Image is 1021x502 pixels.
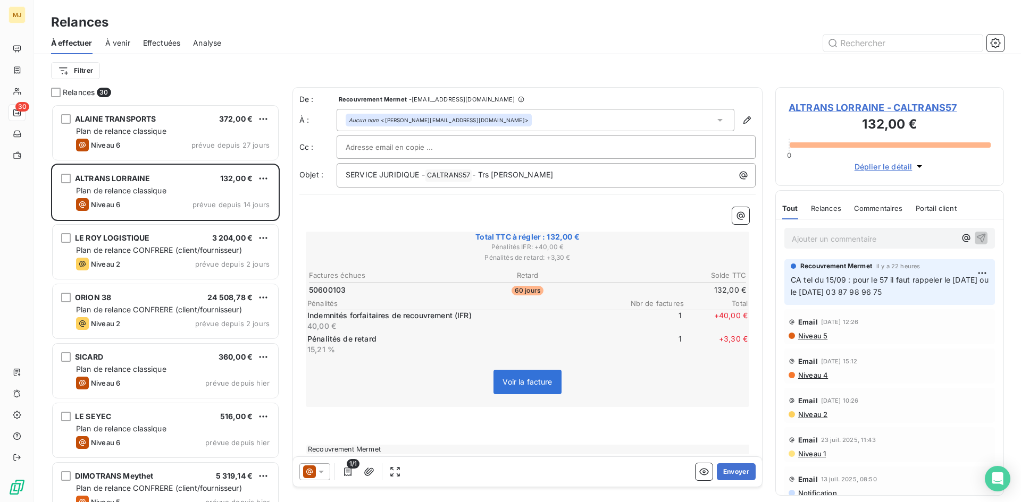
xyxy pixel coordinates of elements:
[409,96,515,103] span: - [EMAIL_ADDRESS][DOMAIN_NAME]
[798,357,818,365] span: Email
[798,318,818,326] span: Email
[299,170,323,179] span: Objet :
[684,310,748,331] span: + 40,00 €
[684,334,748,355] span: + 3,30 €
[63,87,95,98] span: Relances
[9,6,26,23] div: MJ
[75,114,156,123] span: ALAINE TRANSPORTS
[75,471,154,480] span: DIMOTRANS Meythet
[220,174,253,183] span: 132,00 €
[205,379,270,387] span: prévue depuis hier
[307,299,620,308] span: Pénalités
[105,38,130,48] span: À venir
[472,170,553,179] span: - Trs [PERSON_NAME]
[307,242,748,252] span: Pénalités IFR : + 40,00 €
[821,358,858,364] span: [DATE] 15:12
[9,479,26,496] img: Logo LeanPay
[797,449,826,458] span: Niveau 1
[717,463,756,480] button: Envoyer
[346,139,460,155] input: Adresse email en copie ...
[143,38,181,48] span: Effectuées
[854,204,903,212] span: Commentaires
[220,412,253,421] span: 516,00 €
[216,471,253,480] span: 5 319,14 €
[195,260,270,268] span: prévue depuis 2 jours
[425,169,472,182] span: CALTRANS57
[75,293,111,302] span: ORION 38
[76,245,242,254] span: Plan de relance CONFRERE (client/fournisseur)
[787,151,791,159] span: 0
[207,293,253,302] span: 24 508,78 €
[299,142,337,152] label: Cc :
[503,377,552,386] span: Voir la facture
[797,410,827,419] span: Niveau 2
[91,141,120,149] span: Niveau 6
[51,13,108,32] h3: Relances
[15,102,29,112] span: 30
[346,170,425,179] span: SERVICE JURIDIQUE -
[205,438,270,447] span: prévue depuis hier
[985,466,1010,491] div: Open Intercom Messenger
[193,200,270,209] span: prévue depuis 14 jours
[684,299,748,308] span: Total
[811,204,841,212] span: Relances
[789,115,991,136] h3: 132,00 €
[91,200,120,209] span: Niveau 6
[212,233,253,242] span: 3 204,00 €
[75,352,103,361] span: SICARD
[821,476,877,482] span: 13 juil. 2025, 08:50
[798,396,818,405] span: Email
[823,35,983,52] input: Rechercher
[309,285,346,295] span: 50600103
[219,114,253,123] span: 372,00 €
[620,299,684,308] span: Nbr de factures
[75,174,150,183] span: ALTRANS LORRAINE
[800,261,872,271] span: Recouvrement Mermet
[791,275,991,296] span: CA tel du 15/09 : pour le 57 il faut rappeler le [DATE] ou le [DATE] 03 87 98 96 75
[339,96,407,103] span: Recouvrement Mermet
[51,62,100,79] button: Filtrer
[307,232,748,242] span: Total TTC à régler : 132,00 €
[299,115,337,125] label: À :
[851,160,928,173] button: Déplier le détail
[307,334,616,344] p: Pénalités de retard
[193,38,221,48] span: Analyse
[76,126,166,135] span: Plan de relance classique
[512,286,543,295] span: 60 jours
[455,270,600,281] th: Retard
[601,270,747,281] th: Solde TTC
[601,284,747,296] td: 132,00 €
[75,233,150,242] span: LE ROY LOGISTIQUE
[91,260,120,268] span: Niveau 2
[76,186,166,195] span: Plan de relance classique
[347,459,359,469] span: 1/1
[76,424,166,433] span: Plan de relance classique
[307,310,616,321] p: Indemnités forfaitaires de recouvrement (IFR)
[91,319,120,328] span: Niveau 2
[798,436,818,444] span: Email
[797,331,827,340] span: Niveau 5
[797,489,837,497] span: Notification
[349,116,379,124] em: Aucun nom
[349,116,529,124] div: <[PERSON_NAME][EMAIL_ADDRESS][DOMAIN_NAME]>
[76,305,242,314] span: Plan de relance CONFRERE (client/fournisseur)
[76,483,242,492] span: Plan de relance CONFRERE (client/fournisseur)
[916,204,957,212] span: Portail client
[798,475,818,483] span: Email
[821,319,859,325] span: [DATE] 12:26
[299,94,337,105] span: De :
[51,104,280,502] div: grid
[91,438,120,447] span: Niveau 6
[307,321,616,331] p: 40,00 €
[76,364,166,373] span: Plan de relance classique
[618,334,682,355] span: 1
[821,397,859,404] span: [DATE] 10:26
[191,141,270,149] span: prévue depuis 27 jours
[855,161,913,172] span: Déplier le détail
[75,412,111,421] span: LE SEYEC
[821,437,876,443] span: 23 juil. 2025, 11:43
[876,263,920,269] span: il y a 22 heures
[618,310,682,331] span: 1
[51,38,93,48] span: À effectuer
[307,253,748,262] span: Pénalités de retard : + 3,30 €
